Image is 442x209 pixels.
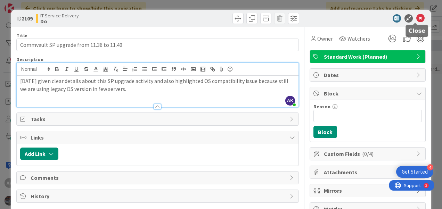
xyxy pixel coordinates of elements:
[324,89,413,98] span: Block
[31,174,286,182] span: Comments
[313,103,330,110] label: Reason
[20,148,58,160] button: Add Link
[31,192,286,200] span: History
[324,52,413,61] span: Standard Work (Planned)
[324,150,413,158] span: Custom Fields
[347,34,370,43] span: Watchers
[31,115,286,123] span: Tasks
[402,168,428,175] div: Get Started
[40,18,79,24] b: Do
[16,39,299,51] input: type card name here...
[15,1,32,9] span: Support
[408,27,425,34] h5: Close
[324,71,413,79] span: Dates
[31,133,286,142] span: Links
[427,164,433,170] div: 4
[324,186,413,195] span: Mirrors
[16,56,43,62] span: Description
[317,34,333,43] span: Owner
[285,96,295,106] span: AK
[20,77,295,93] p: [DATE] given clear details about this SP upgrade activity and also highlighted OS compatibility i...
[40,13,79,18] span: IT Service Delivery
[396,166,433,178] div: Open Get Started checklist, remaining modules: 4
[16,32,27,39] label: Title
[22,15,33,22] b: 2109
[362,150,374,157] span: ( 0/4 )
[324,168,413,176] span: Attachments
[16,14,33,23] span: ID
[36,3,38,8] div: 2
[313,126,337,138] button: Block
